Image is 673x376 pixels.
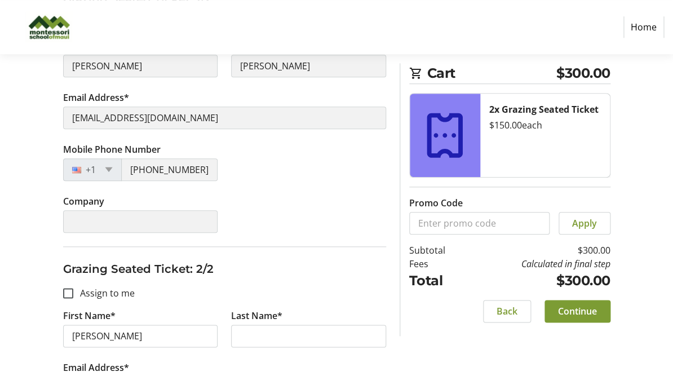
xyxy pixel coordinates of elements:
[73,286,135,300] label: Assign to me
[483,300,531,322] button: Back
[63,91,129,104] label: Email Address*
[409,212,550,235] input: Enter promo code
[409,244,467,257] td: Subtotal
[497,304,517,318] span: Back
[63,260,386,277] h3: Grazing Seated Ticket: 2/2
[489,118,601,132] div: $150.00 each
[409,257,467,271] td: Fees
[9,5,89,50] img: Montessori of Maui Inc.'s Logo
[467,271,610,291] td: $300.00
[409,271,467,291] td: Total
[572,216,597,230] span: Apply
[559,212,610,235] button: Apply
[489,103,599,116] strong: 2x Grazing Seated Ticket
[63,143,161,156] label: Mobile Phone Number
[467,244,610,257] td: $300.00
[63,194,104,208] label: Company
[623,16,664,38] a: Home
[63,309,116,322] label: First Name*
[556,63,610,83] span: $300.00
[231,309,282,322] label: Last Name*
[558,304,597,318] span: Continue
[121,158,218,181] input: (201) 555-0123
[427,63,557,83] span: Cart
[544,300,610,322] button: Continue
[63,361,129,374] label: Email Address*
[467,257,610,271] td: Calculated in final step
[409,196,463,210] label: Promo Code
